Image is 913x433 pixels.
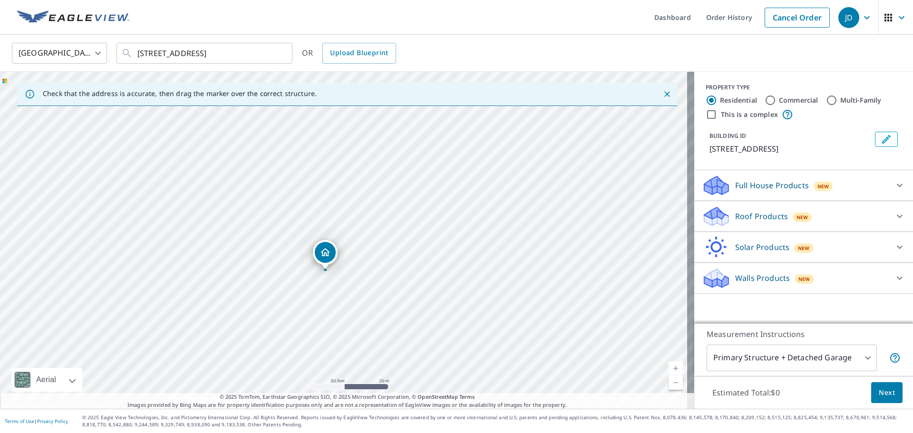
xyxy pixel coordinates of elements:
[17,10,129,25] img: EV Logo
[459,393,475,400] a: Terms
[707,328,901,340] p: Measurement Instructions
[322,43,396,64] a: Upload Blueprint
[840,96,882,105] label: Multi-Family
[220,393,475,401] span: © 2025 TomTom, Earthstar Geographics SIO, © 2025 Microsoft Corporation, ©
[735,211,788,222] p: Roof Products
[669,361,683,375] a: Current Level 19, Zoom In
[669,375,683,390] a: Current Level 19, Zoom Out
[871,382,903,404] button: Next
[5,418,68,424] p: |
[706,83,902,92] div: PROPERTY TYPE
[889,352,901,364] span: Your report will include the primary structure and a detached garage if one exists.
[735,241,789,253] p: Solar Products
[817,183,829,190] span: New
[5,418,34,424] a: Terms of Use
[43,89,317,98] p: Check that the address is accurate, then drag the marker over the correct structure.
[11,368,82,392] div: Aerial
[796,213,808,221] span: New
[702,205,905,228] div: Roof ProductsNew
[721,110,778,119] label: This is a complex
[720,96,757,105] label: Residential
[137,40,273,67] input: Search by address or latitude-longitude
[33,368,59,392] div: Aerial
[330,47,388,59] span: Upload Blueprint
[838,7,859,28] div: JD
[702,174,905,197] div: Full House ProductsNew
[798,275,810,283] span: New
[705,382,787,403] p: Estimated Total: $0
[661,88,673,100] button: Close
[765,8,830,28] a: Cancel Order
[709,143,871,154] p: [STREET_ADDRESS]
[779,96,818,105] label: Commercial
[418,393,457,400] a: OpenStreetMap
[702,267,905,289] div: Walls ProductsNew
[875,132,898,147] button: Edit building 1
[879,387,895,399] span: Next
[313,240,338,269] div: Dropped pin, building 1, Residential property, 23748 140th St Preston, MN 55965
[798,244,810,252] span: New
[302,43,396,64] div: OR
[12,40,107,67] div: [GEOGRAPHIC_DATA]
[735,272,790,284] p: Walls Products
[707,345,877,371] div: Primary Structure + Detached Garage
[735,180,809,191] p: Full House Products
[37,418,68,424] a: Privacy Policy
[709,132,746,140] p: BUILDING ID
[82,414,908,428] p: © 2025 Eagle View Technologies, Inc. and Pictometry International Corp. All Rights Reserved. Repo...
[702,236,905,259] div: Solar ProductsNew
